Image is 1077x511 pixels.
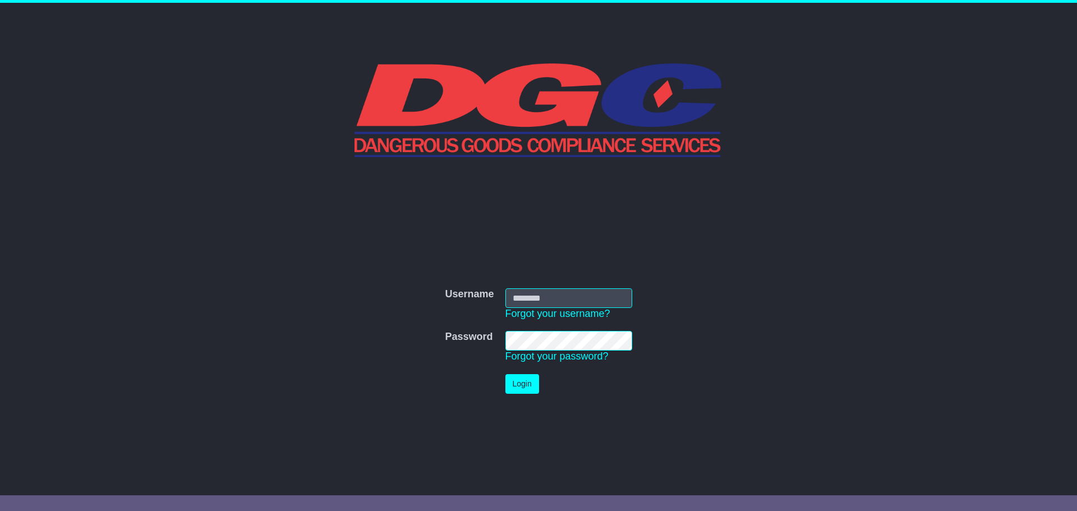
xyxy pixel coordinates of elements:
a: Forgot your password? [505,351,609,362]
label: Password [445,331,493,343]
button: Login [505,374,539,394]
a: Forgot your username? [505,308,610,319]
label: Username [445,288,494,301]
img: DGC QLD [355,62,723,157]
